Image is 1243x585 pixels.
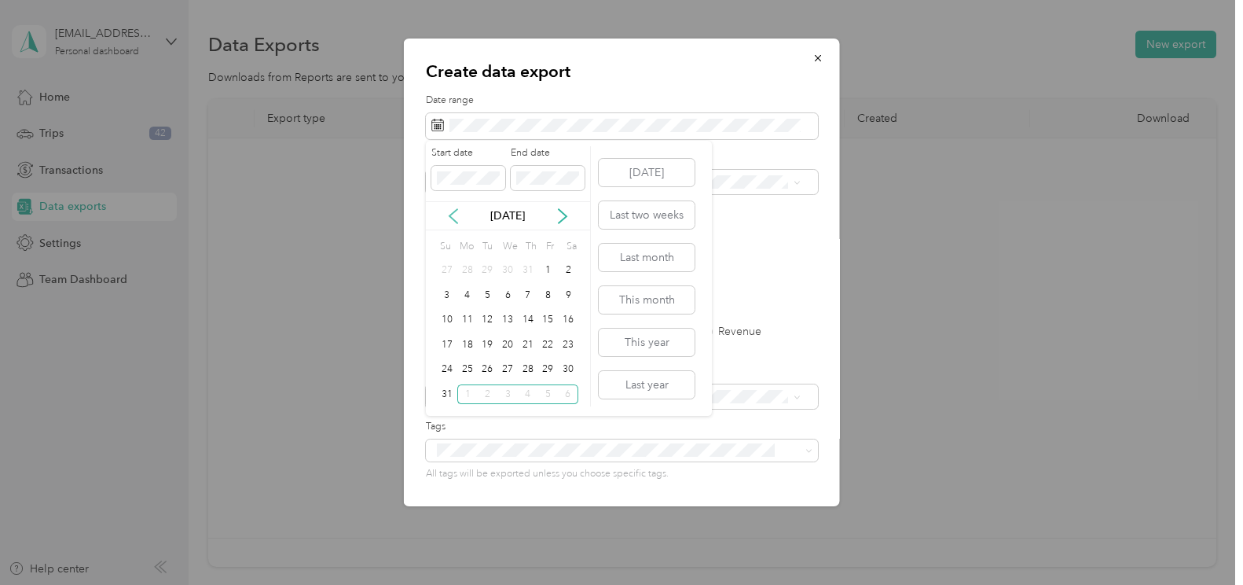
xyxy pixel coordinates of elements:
div: 4 [457,285,478,305]
div: Fr [543,236,558,258]
div: 29 [538,360,559,380]
div: 28 [518,360,538,380]
div: 29 [477,261,497,281]
div: 22 [538,335,559,355]
div: 6 [497,285,518,305]
div: 30 [497,261,518,281]
button: Last year [599,371,695,399]
label: Revenue [702,326,761,337]
label: Start date [431,146,505,160]
p: Create data export [426,61,818,83]
div: 28 [457,261,478,281]
div: 25 [457,360,478,380]
div: 11 [457,311,478,330]
label: Date range [426,94,818,108]
div: 17 [437,335,457,355]
button: [DATE] [599,159,695,186]
div: 27 [437,261,457,281]
p: [DATE] [475,208,541,224]
div: 12 [477,311,497,330]
div: 14 [518,311,538,330]
div: 20 [497,335,518,355]
div: 8 [538,285,559,305]
div: 15 [538,311,559,330]
div: 21 [518,335,538,355]
button: Last month [599,244,695,271]
div: 2 [477,384,497,404]
div: 1 [538,261,559,281]
button: Last two weeks [599,201,695,229]
label: End date [511,146,585,160]
div: 3 [497,384,518,404]
div: 27 [497,360,518,380]
div: Mo [457,236,475,258]
div: Su [437,236,452,258]
div: 7 [518,285,538,305]
div: 4 [518,384,538,404]
div: 1 [457,384,478,404]
label: Tags [426,420,818,434]
div: 16 [558,311,578,330]
div: 24 [437,360,457,380]
div: 5 [477,285,497,305]
button: This month [599,286,695,314]
div: 31 [518,261,538,281]
div: 26 [477,360,497,380]
div: 19 [477,335,497,355]
div: 6 [558,384,578,404]
p: All tags will be exported unless you choose specific tags. [426,467,818,481]
div: 5 [538,384,559,404]
div: Th [523,236,538,258]
div: 3 [437,285,457,305]
div: 2 [558,261,578,281]
div: 23 [558,335,578,355]
iframe: Everlance-gr Chat Button Frame [1155,497,1243,585]
div: 13 [497,311,518,330]
div: 31 [437,384,457,404]
div: 30 [558,360,578,380]
div: 18 [457,335,478,355]
div: 10 [437,311,457,330]
div: We [500,236,518,258]
div: 9 [558,285,578,305]
button: This year [599,329,695,356]
div: Tu [479,236,494,258]
div: Sa [563,236,578,258]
